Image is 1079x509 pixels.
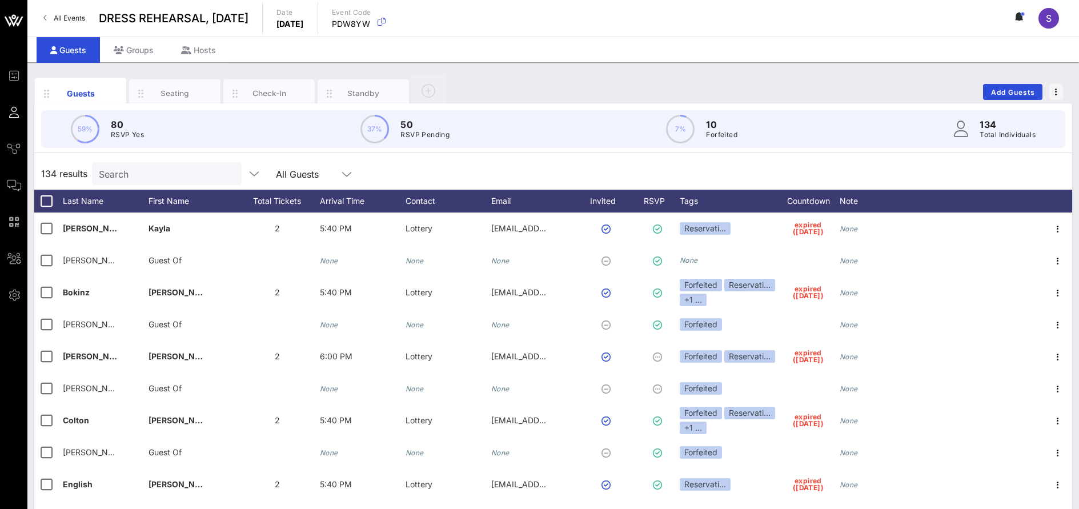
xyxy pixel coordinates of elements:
span: [PERSON_NAME] [63,319,129,329]
i: None [406,384,424,393]
div: Countdown [777,190,840,213]
i: None [320,384,338,393]
i: None [320,256,338,265]
div: All Guests [276,169,319,179]
div: Check-In [244,88,295,99]
div: Seating [150,88,200,99]
i: None [491,320,510,329]
span: DRESS REHEARSAL, [DATE] [99,10,248,27]
span: Guest Of [149,255,182,265]
div: 2 [234,276,320,308]
span: Guest Of [149,383,182,393]
div: 2 [234,213,320,245]
span: 5:40 PM [320,223,352,233]
i: None [491,448,510,457]
span: Lottery [406,287,432,297]
span: Lottery [406,223,432,233]
div: 2 [234,468,320,500]
i: None [491,256,510,265]
div: 2 [234,340,320,372]
div: Forfeited [680,318,722,331]
span: [PERSON_NAME] [63,351,130,361]
div: Guests [37,37,100,63]
p: [DATE] [276,18,304,30]
div: +1 ... [680,294,707,306]
i: None [320,320,338,329]
span: [PERSON_NAME] [63,447,129,457]
p: Date [276,7,304,18]
span: [PERSON_NAME] [149,287,216,297]
span: [PERSON_NAME] [149,351,216,361]
p: 80 [111,118,144,131]
button: Add Guests [983,84,1042,100]
div: Forfeited [680,382,722,395]
span: [PERSON_NAME] [149,479,216,489]
div: Arrival Time [320,190,406,213]
i: None [840,320,858,329]
span: 5:40 PM [320,415,352,425]
i: None [406,448,424,457]
span: 134 results [41,167,87,181]
p: 10 [706,118,737,131]
i: None [840,416,858,425]
i: None [840,225,858,233]
span: [EMAIL_ADDRESS][DOMAIN_NAME] [491,351,629,361]
span: Lottery [406,351,432,361]
p: Total Individuals [980,129,1036,141]
div: Forfeited [680,407,722,419]
p: 50 [400,118,450,131]
span: expired ([DATE]) [793,414,824,427]
p: 134 [980,118,1036,131]
span: Colton [63,415,89,425]
span: expired ([DATE]) [793,222,824,235]
span: Guest Of [149,447,182,457]
div: First Name [149,190,234,213]
div: Total Tickets [234,190,320,213]
i: None [840,384,858,393]
i: None [840,480,858,489]
span: expired ([DATE]) [793,478,824,491]
i: None [840,352,858,361]
div: Reservati… [724,279,775,291]
div: 2 [234,404,320,436]
div: Forfeited [680,446,722,459]
span: 5:40 PM [320,479,352,489]
span: Kayla [149,223,170,233]
i: None [406,320,424,329]
p: Forfeited [706,129,737,141]
div: Forfeited [680,350,722,363]
a: All Events [37,9,92,27]
div: All Guests [269,162,360,185]
div: Reservati… [680,222,731,235]
p: RSVP Pending [400,129,450,141]
div: Reservati… [724,350,775,363]
p: RSVP Yes [111,129,144,141]
div: Groups [100,37,167,63]
i: None [840,256,858,265]
div: Standby [338,88,389,99]
div: Tags [680,190,777,213]
span: 5:40 PM [320,287,352,297]
span: [PERSON_NAME] [63,223,130,233]
span: Bokinz [63,287,90,297]
span: S [1046,13,1052,24]
span: [EMAIL_ADDRESS][PERSON_NAME][DOMAIN_NAME] [491,479,695,489]
div: Forfeited [680,279,722,291]
span: expired ([DATE]) [793,286,824,299]
span: [EMAIL_ADDRESS][DOMAIN_NAME] [491,415,629,425]
span: English [63,479,93,489]
div: Email [491,190,577,213]
i: None [406,256,424,265]
span: [PERSON_NAME] [63,255,129,265]
i: None [491,384,510,393]
span: [PERSON_NAME] [149,415,216,425]
span: [EMAIL_ADDRESS][DOMAIN_NAME] [491,223,629,233]
p: PDW8YW [332,18,371,30]
span: Guest Of [149,319,182,329]
div: Reservati… [724,407,775,419]
div: Hosts [167,37,230,63]
p: Event Code [332,7,371,18]
span: Add Guests [990,88,1036,97]
i: None [840,288,858,297]
div: Invited [577,190,640,213]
